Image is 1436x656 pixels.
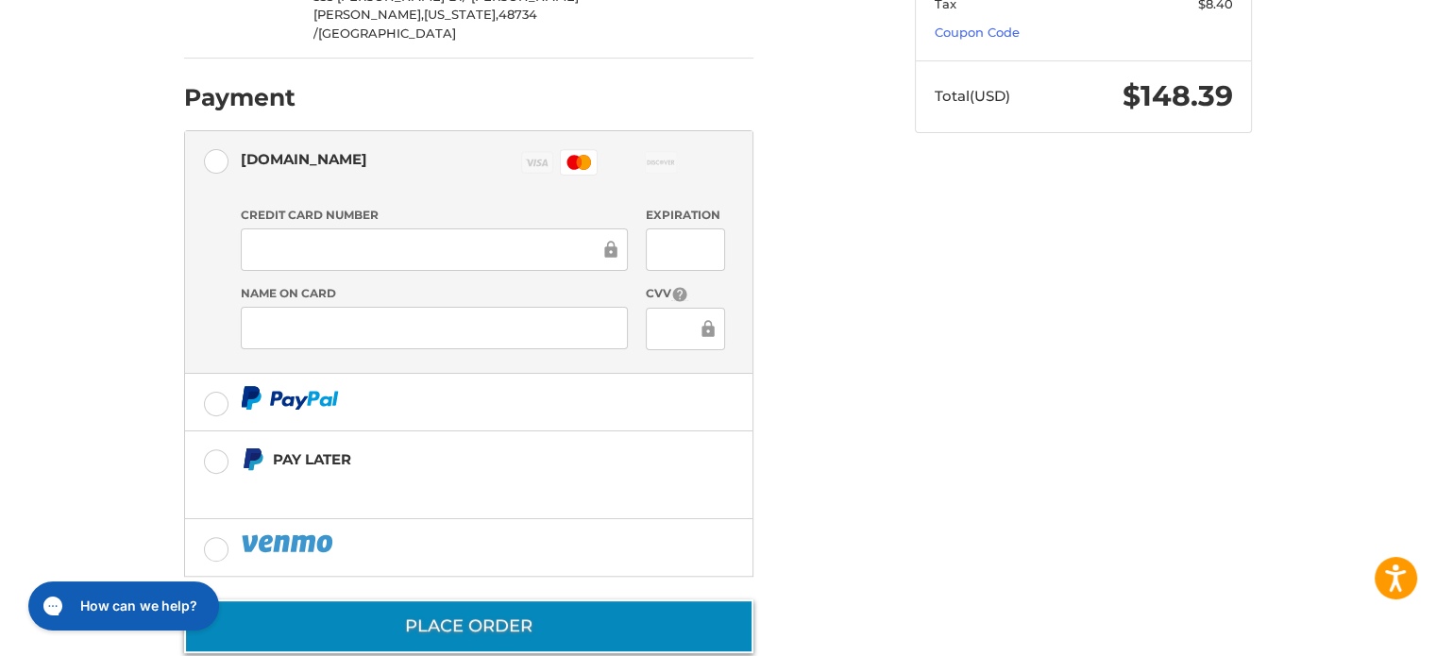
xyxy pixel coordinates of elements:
iframe: Gorgias live chat messenger [19,575,224,637]
span: [GEOGRAPHIC_DATA] [318,25,456,41]
img: Pay Later icon [241,447,264,471]
h2: Payment [184,83,296,112]
label: Credit Card Number [241,207,628,224]
span: 48734 / [313,7,537,41]
a: Coupon Code [935,25,1020,40]
div: [DOMAIN_NAME] [241,143,367,175]
button: Place Order [184,599,753,653]
iframe: PayPal Message 1 [241,479,635,496]
span: $148.39 [1123,78,1233,113]
label: Name on Card [241,285,628,302]
div: Pay Later [273,444,634,475]
span: [PERSON_NAME], [313,7,424,22]
img: PayPal icon [241,531,337,555]
label: CVV [646,285,724,303]
img: PayPal icon [241,386,339,410]
span: Total (USD) [935,87,1010,105]
span: [US_STATE], [424,7,498,22]
label: Expiration [646,207,724,224]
